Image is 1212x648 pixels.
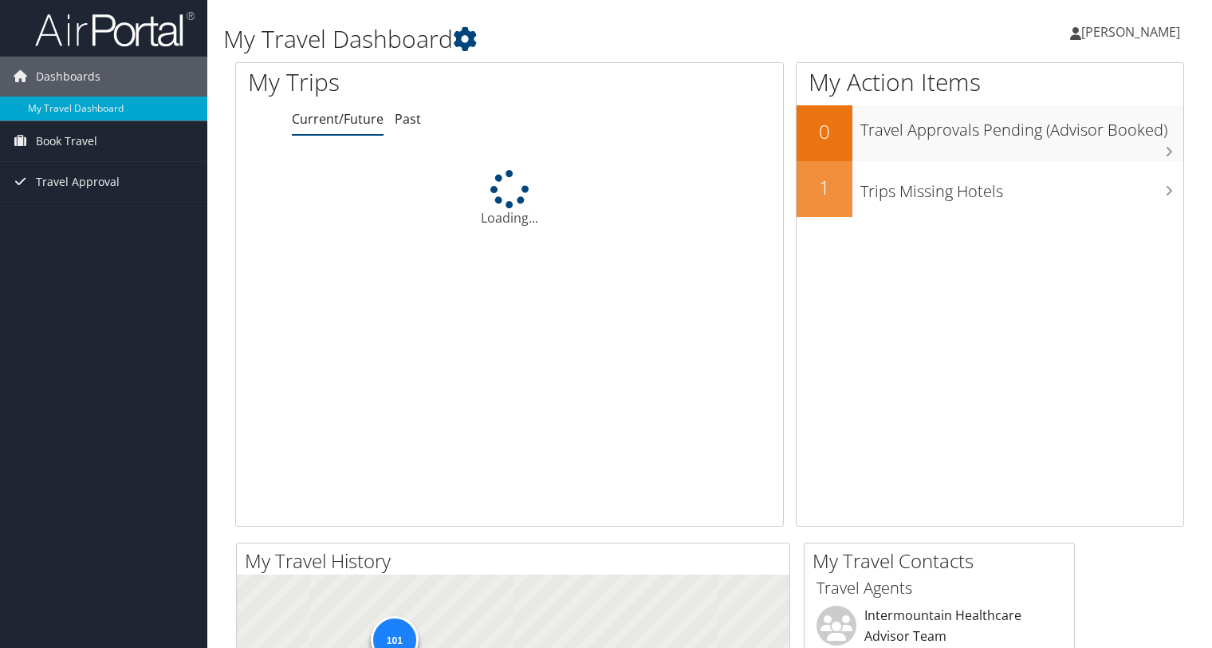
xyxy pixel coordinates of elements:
h1: My Travel Dashboard [223,22,872,56]
span: [PERSON_NAME] [1081,23,1180,41]
span: Book Travel [36,121,97,161]
a: 0Travel Approvals Pending (Advisor Booked) [797,105,1183,161]
h3: Travel Agents [817,577,1062,599]
a: Past [395,110,421,128]
span: Dashboards [36,57,100,97]
a: [PERSON_NAME] [1070,8,1196,56]
div: Loading... [236,170,783,227]
a: Current/Future [292,110,384,128]
h2: My Travel Contacts [813,547,1074,575]
h1: My Trips [248,65,543,99]
h2: 1 [797,174,852,201]
h2: My Travel History [245,547,789,575]
h3: Trips Missing Hotels [860,172,1183,203]
img: airportal-logo.png [35,10,195,48]
span: Travel Approval [36,162,120,202]
a: 1Trips Missing Hotels [797,161,1183,217]
h3: Travel Approvals Pending (Advisor Booked) [860,111,1183,141]
h2: 0 [797,118,852,145]
h1: My Action Items [797,65,1183,99]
